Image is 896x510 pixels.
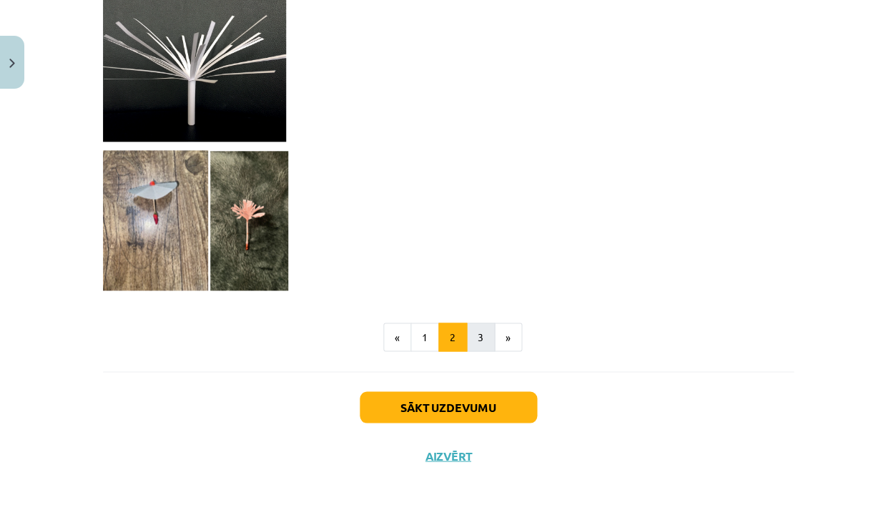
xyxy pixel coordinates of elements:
button: « [383,323,411,351]
button: 1 [410,323,439,351]
button: » [494,323,522,351]
img: icon-close-lesson-0947bae3869378f0d4975bcd49f059093ad1ed9edebbc8119c70593378902aed.svg [9,59,15,68]
button: 3 [466,323,495,351]
button: Sākt uzdevumu [360,391,537,423]
button: 2 [438,323,467,351]
button: Aizvērt [421,448,476,463]
nav: Page navigation example [103,323,794,351]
